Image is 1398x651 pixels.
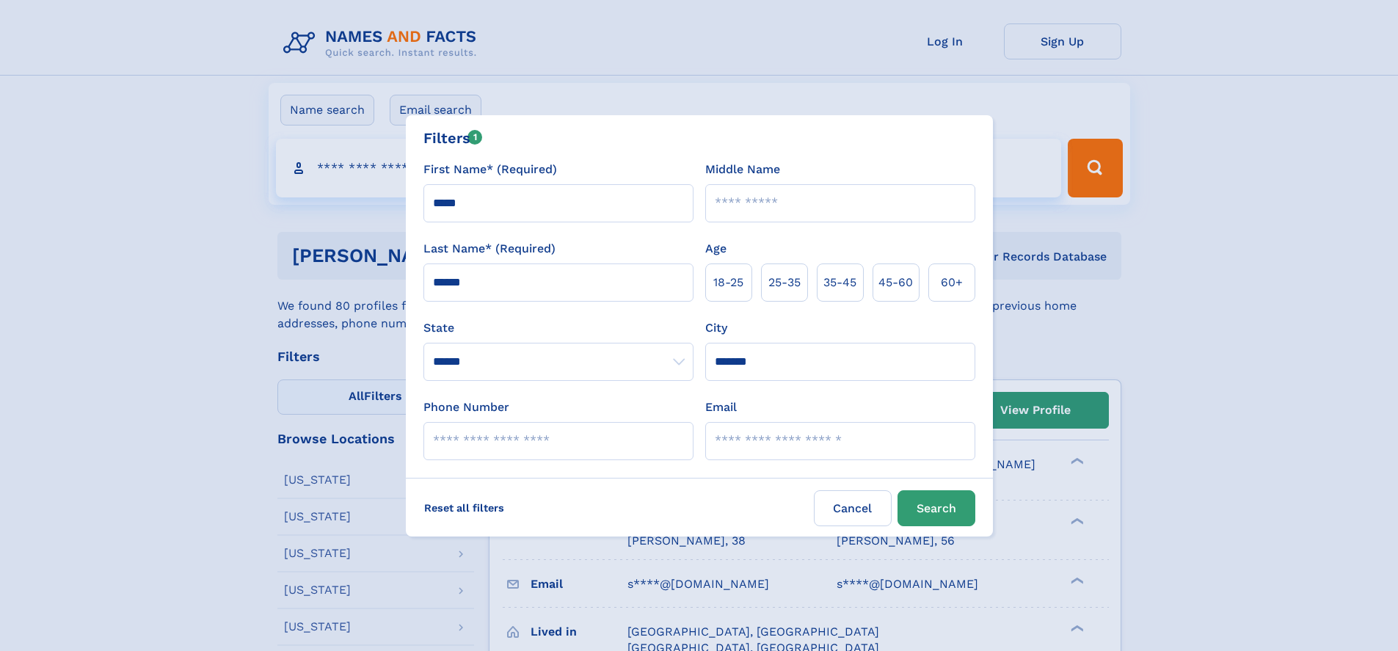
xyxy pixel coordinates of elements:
span: 35‑45 [823,274,856,291]
label: First Name* (Required) [423,161,557,178]
label: Reset all filters [415,490,514,525]
span: 60+ [941,274,963,291]
label: Email [705,399,737,416]
label: Middle Name [705,161,780,178]
span: 45‑60 [878,274,913,291]
span: 18‑25 [713,274,743,291]
label: Age [705,240,727,258]
label: State [423,319,693,337]
label: Last Name* (Required) [423,240,556,258]
label: Phone Number [423,399,509,416]
label: Cancel [814,490,892,526]
button: Search [898,490,975,526]
span: 25‑35 [768,274,801,291]
div: Filters [423,127,483,149]
label: City [705,319,727,337]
